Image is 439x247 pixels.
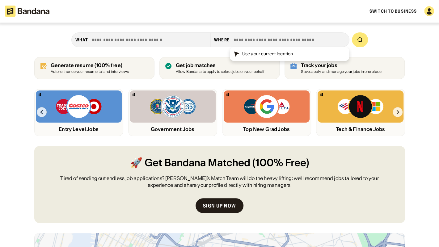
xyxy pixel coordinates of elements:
img: FBI, DHS, MWRD logos [149,94,196,119]
img: Bandana logo [320,93,323,96]
div: Government Jobs [130,126,216,132]
img: Capital One, Google, Delta logos [243,94,290,119]
span: (100% free) [95,62,122,68]
span: 🚀 Get Bandana Matched [130,156,250,170]
div: Track your jobs [301,62,382,68]
img: Bandana logo [226,93,229,96]
img: Trader Joe’s, Costco, Target logos [55,94,102,119]
img: Bandana logo [39,93,41,96]
img: Bandana logotype [5,6,49,17]
div: what [75,37,88,43]
img: Left Arrow [37,107,47,117]
div: Sign up now [203,203,236,208]
div: Entry Level Jobs [36,126,122,132]
div: Tech & Finance Jobs [318,126,403,132]
div: Auto-enhance your resume to land interviews [51,70,129,74]
span: Switch to Business [369,8,417,14]
div: Generate resume [51,62,129,68]
div: Get job matches [176,62,264,68]
div: Tired of sending out endless job applications? [PERSON_NAME]’s Match Team will do the heavy lifti... [49,175,390,189]
div: Where [214,37,230,43]
div: Top New Grad Jobs [224,126,310,132]
img: Bandana logo [133,93,135,96]
img: Right Arrow [393,107,403,117]
div: Allow Bandana to apply to select jobs on your behalf [176,70,264,74]
span: (100% Free) [252,156,309,170]
img: Bank of America, Netflix, Microsoft logos [337,94,384,119]
div: Save, apply, and manage your jobs in one place [301,70,382,74]
div: Use your current location [242,51,293,57]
